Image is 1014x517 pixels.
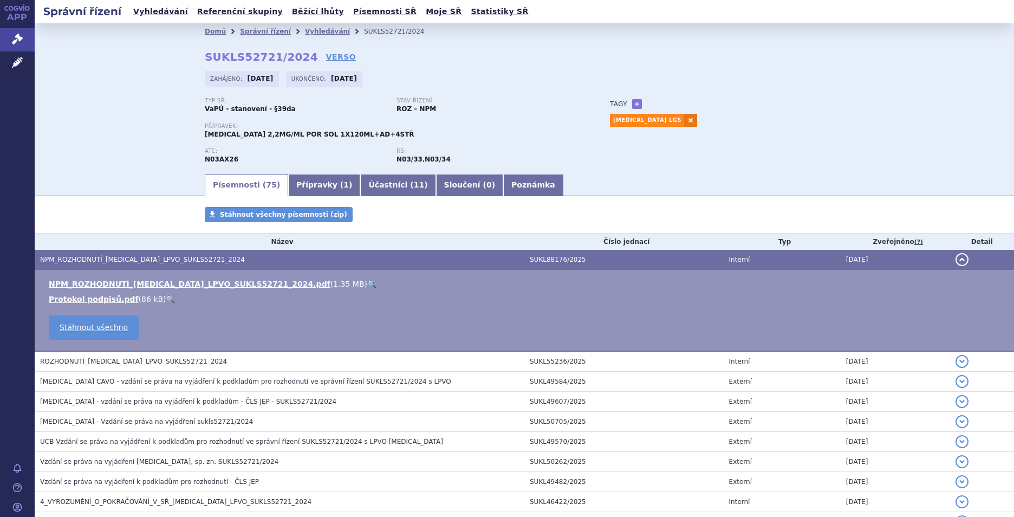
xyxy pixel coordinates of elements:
[524,412,724,432] td: SUKL50705/2025
[955,495,968,508] button: detail
[422,4,465,19] a: Moje SŘ
[266,180,276,189] span: 75
[248,75,274,82] strong: [DATE]
[729,398,752,405] span: Externí
[205,156,238,163] strong: FENFLURAMIN
[40,458,278,466] span: Vzdání se práva na vyjádření FINTEPLA, sp. zn. SUKLS52721/2024
[130,4,191,19] a: Vyhledávání
[40,438,443,445] span: UCB Vzdání se práva na vyjádření k podkladům pro rozhodnutí ve správní řízení SUKLS52721/2024 s L...
[632,99,642,109] a: +
[49,280,330,288] a: NPM_ROZHODNUTÍ_[MEDICAL_DATA]_LPVO_SUKLS52721_2024.pdf
[205,175,288,196] a: Písemnosti (75)
[729,418,752,425] span: Externí
[40,478,259,486] span: Vzdání se práva na vyjádření k podkladům pro rozhodnutí - ČLS JEP
[364,23,438,40] li: SUKLS52721/2024
[729,438,752,445] span: Externí
[240,28,291,35] a: Správní řízení
[841,412,950,432] td: [DATE]
[220,211,347,218] span: Stáhnout všechny písemnosti (zip)
[524,492,724,512] td: SUKL46422/2025
[331,75,357,82] strong: [DATE]
[396,105,436,113] strong: ROZ – NPM
[524,250,724,270] td: SUKL88176/2025
[166,295,175,303] a: 🔍
[205,207,353,222] a: Stáhnout všechny písemnosti (zip)
[955,475,968,488] button: detail
[436,175,503,196] a: Sloučení (0)
[396,148,577,154] p: RS:
[326,51,356,62] a: VERSO
[955,435,968,448] button: detail
[955,355,968,368] button: detail
[40,498,311,506] span: 4_VYROZUMĚNÍ_O_POKRAČOVÁNÍ_V_SŘ_FINTEPLA_LPVO_SUKLS52721_2024
[729,378,752,385] span: Externí
[35,234,524,250] th: Název
[40,418,253,425] span: FINTEPLA - Vzdání se práva na vyjádření sukls52721/2024
[49,279,1003,289] li: ( )
[305,28,350,35] a: Vyhledávání
[524,351,724,372] td: SUKL55236/2025
[955,415,968,428] button: detail
[724,234,841,250] th: Typ
[841,250,950,270] td: [DATE]
[205,28,226,35] a: Domů
[524,392,724,412] td: SUKL49607/2025
[350,4,420,19] a: Písemnosti SŘ
[49,294,1003,305] li: ( )
[955,253,968,266] button: detail
[729,458,752,466] span: Externí
[524,372,724,392] td: SUKL49584/2025
[205,123,588,130] p: Přípravek:
[841,392,950,412] td: [DATE]
[841,351,950,372] td: [DATE]
[210,74,244,83] span: Zahájeno:
[841,432,950,452] td: [DATE]
[524,234,724,250] th: Číslo jednací
[524,472,724,492] td: SUKL49482/2025
[841,472,950,492] td: [DATE]
[49,315,139,340] a: Stáhnout všechno
[841,234,950,250] th: Zveřejněno
[729,256,750,263] span: Interní
[841,452,950,472] td: [DATE]
[141,295,163,303] span: 86 kB
[841,372,950,392] td: [DATE]
[35,4,130,19] h2: Správní řízení
[524,452,724,472] td: SUKL50262/2025
[205,105,296,113] strong: VaPÚ - stanovení - §39da
[396,156,422,163] strong: fenfluramin
[503,175,563,196] a: Poznámka
[955,375,968,388] button: detail
[288,175,360,196] a: Přípravky (1)
[396,98,577,104] p: Stav řízení:
[360,175,435,196] a: Účastníci (11)
[729,478,752,486] span: Externí
[486,180,492,189] span: 0
[610,114,684,127] a: [MEDICAL_DATA] LGS
[955,455,968,468] button: detail
[40,398,336,405] span: Fintepla - vzdání se práva na vyjádření k podkladům - ČLS JEP - SUKLS52721/2024
[396,148,588,164] div: ,
[194,4,286,19] a: Referenční skupiny
[729,358,750,365] span: Interní
[205,50,318,63] strong: SUKLS52721/2024
[40,358,227,365] span: ROZHODNUTÍ_FINTEPLA_LPVO_SUKLS52721_2024
[425,156,451,163] strong: fenfluramin k přídatné léčbě epileptických záchvatů spojených s Lennoxovým-Gastautovým syndromem
[955,395,968,408] button: detail
[205,98,386,104] p: Typ SŘ:
[414,180,424,189] span: 11
[291,74,328,83] span: Ukončeno:
[914,238,923,246] abbr: (?)
[610,98,627,111] h3: Tagy
[333,280,364,288] span: 1.35 MB
[841,492,950,512] td: [DATE]
[367,280,376,288] a: 🔍
[524,432,724,452] td: SUKL49570/2025
[49,295,139,303] a: Protokol podpisů.pdf
[40,378,451,385] span: FINTEPLA CAVO - vzdání se práva na vyjádření k podkladům pro rozhodnutí ve správní řízení SUKLS52...
[729,498,750,506] span: Interní
[343,180,349,189] span: 1
[205,148,386,154] p: ATC:
[40,256,245,263] span: NPM_ROZHODNUTÍ_FINTEPLA_LPVO_SUKLS52721_2024
[205,131,414,138] span: [MEDICAL_DATA] 2,2MG/ML POR SOL 1X120ML+AD+4STŘ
